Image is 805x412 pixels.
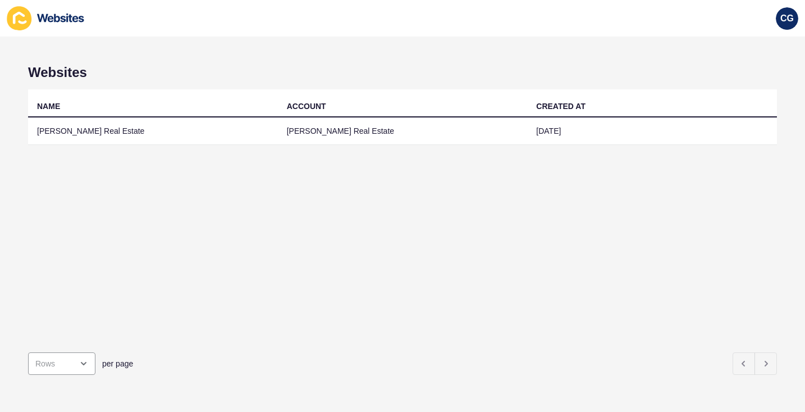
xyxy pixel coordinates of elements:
[102,358,133,369] span: per page
[28,117,278,145] td: [PERSON_NAME] Real Estate
[287,101,326,112] div: ACCOUNT
[536,101,586,112] div: CREATED AT
[780,13,794,24] span: CG
[28,352,95,375] div: open menu
[28,65,777,80] h1: Websites
[37,101,60,112] div: NAME
[527,117,777,145] td: [DATE]
[278,117,528,145] td: [PERSON_NAME] Real Estate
